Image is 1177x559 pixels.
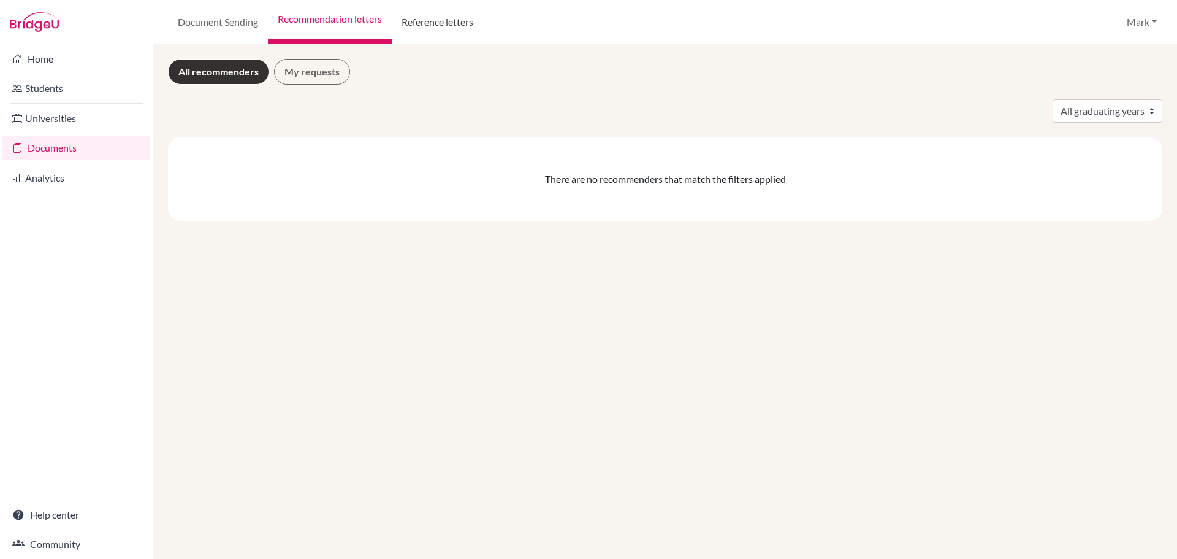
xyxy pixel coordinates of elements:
img: Bridge-U [10,12,59,32]
a: Help center [2,503,150,527]
a: Universities [2,106,150,131]
a: All recommenders [168,59,269,85]
a: My requests [274,59,350,85]
a: Documents [2,136,150,160]
a: Community [2,532,150,557]
a: Students [2,76,150,101]
button: Mark [1121,10,1162,34]
a: Analytics [2,166,150,190]
div: There are no recommenders that match the filters applied [178,172,1152,187]
a: Home [2,47,150,71]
